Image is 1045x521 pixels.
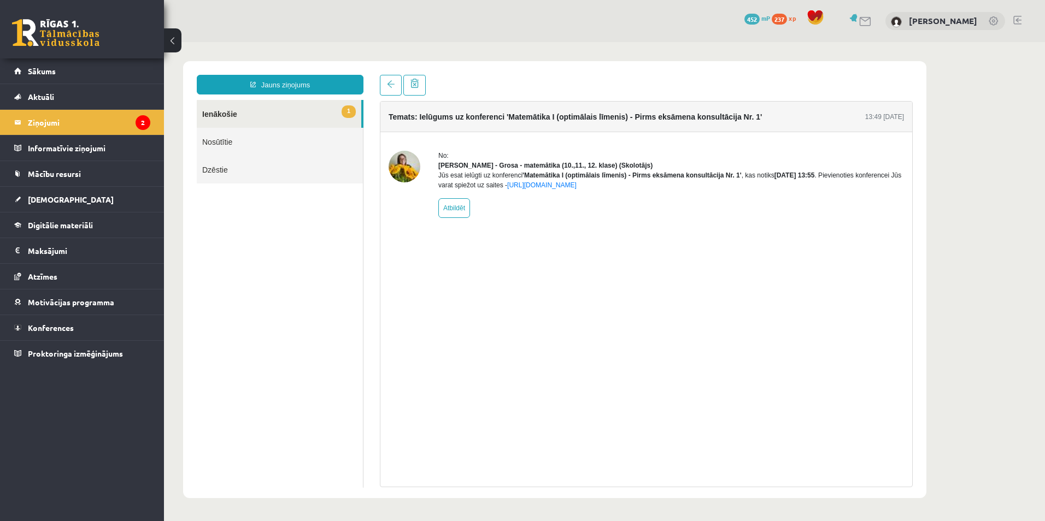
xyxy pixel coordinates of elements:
strong: [PERSON_NAME] - Grosa - matemātika (10.,11., 12. klase) (Skolotājs) [274,120,489,127]
span: Mācību resursi [28,169,81,179]
a: Motivācijas programma [14,289,150,315]
a: Digitālie materiāli [14,212,150,238]
span: 452 [744,14,760,25]
a: Proktoringa izmēģinājums [14,341,150,366]
i: 2 [136,115,150,130]
a: Maksājumi [14,238,150,263]
a: Sākums [14,58,150,84]
span: Sākums [28,66,56,76]
span: mP [761,14,770,22]
div: 13:49 [DATE] [701,70,740,80]
legend: Informatīvie ziņojumi [28,135,150,161]
a: 237 xp [772,14,801,22]
h4: Temats: Ielūgums uz konferenci 'Matemātika I (optimālais līmenis) - Pirms eksāmena konsultācija N... [225,70,598,79]
b: 'Matemātika I (optimālais līmenis) - Pirms eksāmena konsultācija Nr. 1' [359,129,578,137]
div: Jūs esat ielūgti uz konferenci , kas notiks . Pievienoties konferencei Jūs varat spiežot uz saites - [274,128,740,148]
a: Konferences [14,315,150,340]
a: Aktuāli [14,84,150,109]
a: Atzīmes [14,264,150,289]
a: 1Ienākošie [33,58,197,86]
span: Konferences [28,323,74,333]
a: Informatīvie ziņojumi [14,135,150,161]
img: Inga Revina [891,16,902,27]
b: [DATE] 13:55 [610,129,651,137]
span: xp [789,14,796,22]
a: [URL][DOMAIN_NAME] [343,139,413,147]
a: Mācību resursi [14,161,150,186]
a: [PERSON_NAME] [909,15,977,26]
a: Dzēstie [33,114,199,141]
img: Laima Tukāne - Grosa - matemātika (10.,11., 12. klase) [225,109,256,140]
span: Proktoringa izmēģinājums [28,348,123,358]
a: Ziņojumi2 [14,110,150,135]
a: Rīgas 1. Tālmācības vidusskola [12,19,99,46]
legend: Maksājumi [28,238,150,263]
div: No: [274,109,740,119]
a: Jauns ziņojums [33,33,199,52]
span: 1 [178,63,192,76]
legend: Ziņojumi [28,110,150,135]
span: 237 [772,14,787,25]
a: Nosūtītie [33,86,199,114]
span: Motivācijas programma [28,297,114,307]
span: [DEMOGRAPHIC_DATA] [28,194,114,204]
a: 452 mP [744,14,770,22]
span: Aktuāli [28,92,54,102]
span: Atzīmes [28,271,57,281]
a: [DEMOGRAPHIC_DATA] [14,187,150,212]
a: Atbildēt [274,156,306,176]
span: Digitālie materiāli [28,220,93,230]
